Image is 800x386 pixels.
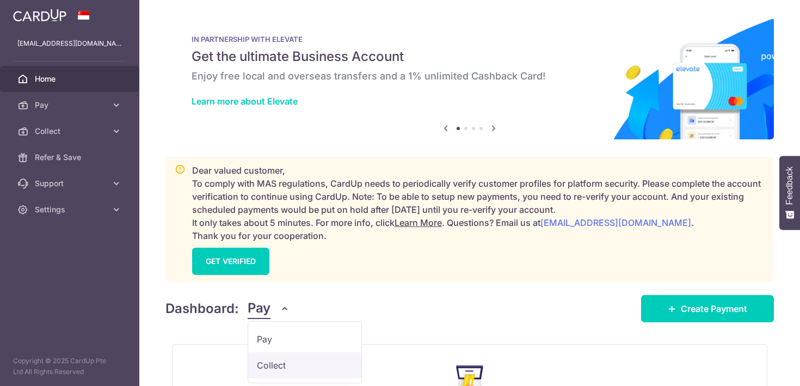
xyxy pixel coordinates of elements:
[395,217,442,228] a: Learn More
[540,217,691,228] a: [EMAIL_ADDRESS][DOMAIN_NAME]
[779,156,800,230] button: Feedback - Show survey
[17,38,122,49] p: [EMAIL_ADDRESS][DOMAIN_NAME]
[35,73,107,84] span: Home
[248,326,361,352] a: Pay
[35,152,107,163] span: Refer & Save
[192,48,748,65] h5: Get the ultimate Business Account
[13,9,66,22] img: CardUp
[192,248,269,275] a: GET VERIFIED
[641,295,774,322] a: Create Payment
[785,167,795,205] span: Feedback
[192,70,748,83] h6: Enjoy free local and overseas transfers and a 1% unlimited Cashback Card!
[192,35,748,44] p: IN PARTNERSHIP WITH ELEVATE
[35,178,107,189] span: Support
[248,321,362,383] ul: Pay
[35,100,107,111] span: Pay
[257,333,353,346] span: Pay
[681,302,747,315] span: Create Payment
[248,352,361,378] a: Collect
[35,204,107,215] span: Settings
[165,299,239,318] h4: Dashboard:
[248,298,270,319] span: Pay
[192,96,298,107] a: Learn more about Elevate
[35,126,107,137] span: Collect
[165,17,774,139] img: Renovation banner
[192,164,765,242] p: Dear valued customer, To comply with MAS regulations, CardUp needs to periodically verify custome...
[248,298,290,319] button: Pay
